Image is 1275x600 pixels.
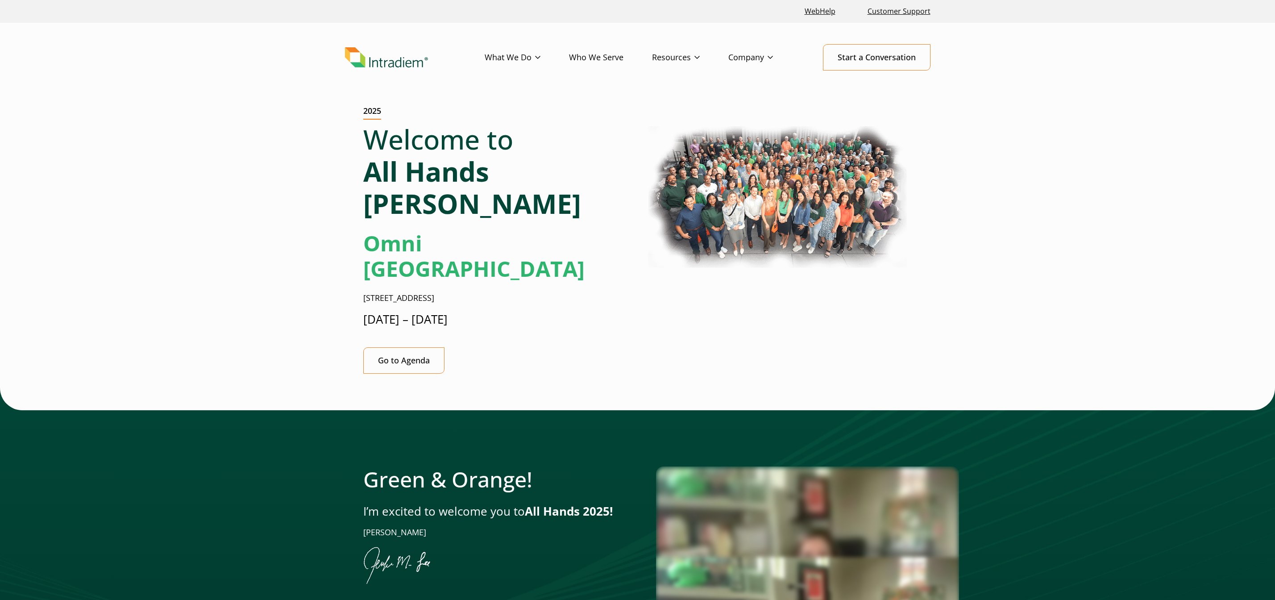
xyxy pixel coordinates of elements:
h1: Welcome to [363,123,631,220]
h2: 2025 [363,106,381,120]
a: Go to Agenda [363,347,444,374]
p: I’m excited to welcome you to [363,503,619,520]
a: Who We Serve [569,45,652,71]
h2: Green & Orange! [363,467,619,492]
p: [STREET_ADDRESS] [363,292,631,304]
a: Link to homepage of Intradiem [345,47,485,68]
p: [PERSON_NAME] [363,527,619,538]
a: Link opens in a new window [801,2,839,21]
a: Customer Support [864,2,934,21]
img: Intradiem [345,47,428,68]
strong: All Hands [363,153,489,190]
a: What We Do [485,45,569,71]
a: Company [728,45,802,71]
strong: [PERSON_NAME] [363,185,581,222]
strong: All Hands 2025! [525,503,613,519]
p: [DATE] – [DATE] [363,311,631,328]
a: Start a Conversation [823,44,930,71]
a: Resources [652,45,728,71]
strong: Omni [GEOGRAPHIC_DATA] [363,229,585,283]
